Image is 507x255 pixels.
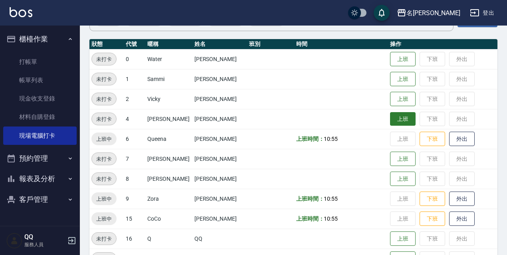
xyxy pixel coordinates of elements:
[390,92,416,107] button: 上班
[324,196,338,202] span: 10:55
[145,229,192,249] td: Q
[449,132,475,146] button: 外出
[92,55,116,63] span: 未打卡
[145,209,192,229] td: CoCo
[145,39,192,49] th: 暱稱
[6,233,22,249] img: Person
[296,215,324,222] b: 上班時間：
[192,129,247,149] td: [PERSON_NAME]
[192,149,247,169] td: [PERSON_NAME]
[124,229,145,249] td: 16
[91,135,117,143] span: 上班中
[92,95,116,103] span: 未打卡
[92,175,116,183] span: 未打卡
[92,115,116,123] span: 未打卡
[145,89,192,109] td: Vicky
[449,192,475,206] button: 外出
[192,209,247,229] td: [PERSON_NAME]
[24,233,65,241] h5: QQ
[390,52,416,67] button: 上班
[145,169,192,189] td: [PERSON_NAME]
[124,169,145,189] td: 8
[192,109,247,129] td: [PERSON_NAME]
[324,136,338,142] span: 10:55
[247,39,294,49] th: 班別
[294,39,388,49] th: 時間
[145,109,192,129] td: [PERSON_NAME]
[124,69,145,89] td: 1
[124,189,145,209] td: 9
[420,212,445,226] button: 下班
[10,7,32,17] img: Logo
[92,235,116,243] span: 未打卡
[394,5,463,21] button: 名[PERSON_NAME]
[145,149,192,169] td: [PERSON_NAME]
[92,155,116,163] span: 未打卡
[3,127,77,145] a: 現場電腦打卡
[449,212,475,226] button: 外出
[3,89,77,108] a: 現金收支登錄
[192,229,247,249] td: QQ
[324,215,338,222] span: 10:55
[124,209,145,229] td: 15
[92,75,116,83] span: 未打卡
[296,136,324,142] b: 上班時間：
[3,29,77,49] button: 櫃檯作業
[192,169,247,189] td: [PERSON_NAME]
[296,196,324,202] b: 上班時間：
[124,49,145,69] td: 0
[388,39,497,49] th: 操作
[91,215,117,223] span: 上班中
[145,129,192,149] td: Queena
[145,49,192,69] td: Water
[89,39,124,49] th: 狀態
[406,8,460,18] div: 名[PERSON_NAME]
[192,189,247,209] td: [PERSON_NAME]
[24,241,65,248] p: 服務人員
[3,108,77,126] a: 材料自購登錄
[124,89,145,109] td: 2
[192,39,247,49] th: 姓名
[192,69,247,89] td: [PERSON_NAME]
[420,192,445,206] button: 下班
[145,69,192,89] td: Sammi
[3,189,77,210] button: 客戶管理
[3,53,77,71] a: 打帳單
[374,5,390,21] button: save
[3,148,77,169] button: 預約管理
[192,89,247,109] td: [PERSON_NAME]
[390,112,416,126] button: 上班
[124,39,145,49] th: 代號
[420,132,445,146] button: 下班
[145,189,192,209] td: Zora
[124,149,145,169] td: 7
[390,72,416,87] button: 上班
[390,172,416,186] button: 上班
[390,152,416,166] button: 上班
[390,231,416,246] button: 上班
[3,71,77,89] a: 帳單列表
[467,6,497,20] button: 登出
[124,129,145,149] td: 6
[3,168,77,189] button: 報表及分析
[124,109,145,129] td: 4
[192,49,247,69] td: [PERSON_NAME]
[91,195,117,203] span: 上班中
